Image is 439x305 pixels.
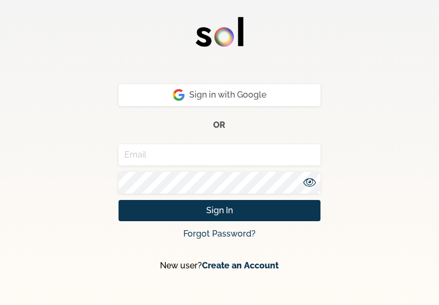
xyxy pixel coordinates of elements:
input: Email [119,144,320,166]
span: Sign in with Google [173,89,266,101]
a: Create an Account [202,260,278,271]
img: google [173,89,185,101]
a: Forgot Password? [183,229,256,239]
button: Sign In [119,200,320,222]
span: Sign In [206,204,233,217]
div: or [119,112,320,144]
img: logo [196,17,243,47]
button: googleSign in with Google [119,84,320,106]
div: New user? [119,259,320,272]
